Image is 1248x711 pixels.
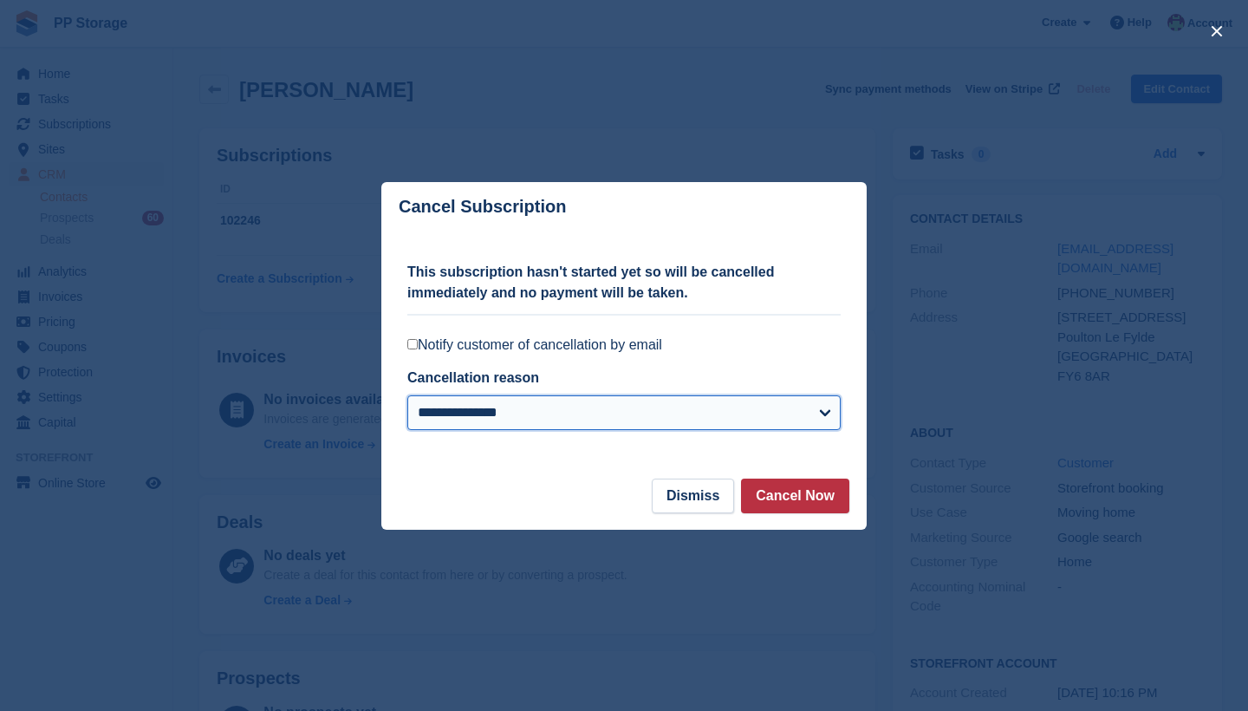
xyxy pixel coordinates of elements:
[652,479,734,513] button: Dismiss
[1203,17,1231,45] button: close
[407,336,841,354] label: Notify customer of cancellation by email
[741,479,849,513] button: Cancel Now
[399,197,566,217] p: Cancel Subscription
[407,339,418,349] input: Notify customer of cancellation by email
[407,262,841,303] p: This subscription hasn't started yet so will be cancelled immediately and no payment will be taken.
[407,370,539,385] label: Cancellation reason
